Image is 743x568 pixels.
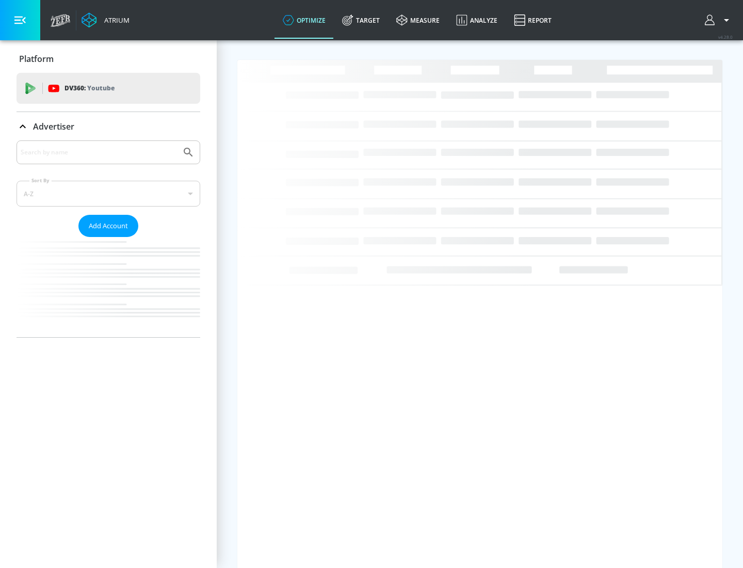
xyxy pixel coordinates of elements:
[89,220,128,232] span: Add Account
[19,53,54,65] p: Platform
[21,146,177,159] input: Search by name
[17,112,200,141] div: Advertiser
[17,237,200,337] nav: list of Advertiser
[17,73,200,104] div: DV360: Youtube
[17,181,200,207] div: A-Z
[29,177,52,184] label: Sort By
[506,2,560,39] a: Report
[718,34,733,40] span: v 4.28.0
[100,15,130,25] div: Atrium
[17,44,200,73] div: Platform
[274,2,334,39] a: optimize
[87,83,115,93] p: Youtube
[82,12,130,28] a: Atrium
[388,2,448,39] a: measure
[17,140,200,337] div: Advertiser
[448,2,506,39] a: Analyze
[64,83,115,94] p: DV360:
[33,121,74,132] p: Advertiser
[334,2,388,39] a: Target
[78,215,138,237] button: Add Account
